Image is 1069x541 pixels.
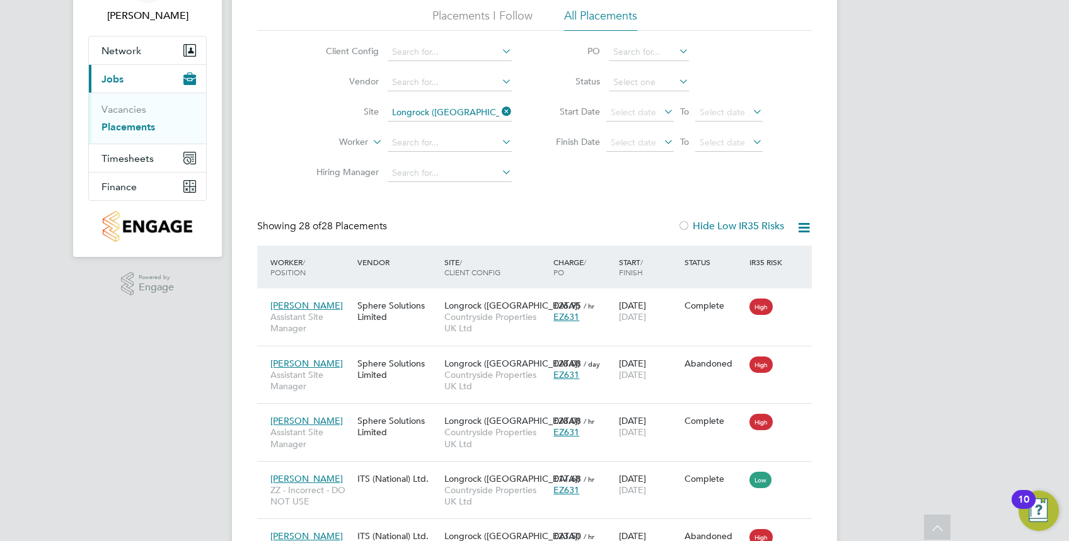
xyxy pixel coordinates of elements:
[388,74,512,91] input: Search for...
[619,311,646,322] span: [DATE]
[354,409,441,444] div: Sphere Solutions Limited
[619,369,646,380] span: [DATE]
[584,301,594,310] span: / hr
[388,134,512,152] input: Search for...
[89,65,206,93] button: Jobs
[676,134,693,150] span: To
[749,356,773,373] span: High
[616,293,681,329] div: [DATE]
[101,45,141,57] span: Network
[270,358,343,369] span: [PERSON_NAME]
[101,152,154,164] span: Timesheets
[89,37,206,64] button: Network
[619,484,646,496] span: [DATE]
[432,8,533,31] li: Placements I Follow
[550,251,616,283] div: Charge
[676,103,693,120] span: To
[749,299,773,315] span: High
[616,351,681,387] div: [DATE]
[267,251,354,283] div: Worker
[354,251,441,273] div: Vendor
[306,106,379,117] label: Site
[267,293,812,304] a: [PERSON_NAME]Assistant Site ManagerSphere Solutions LimitedLongrock ([GEOGRAPHIC_DATA])Countrysid...
[270,369,351,392] span: Assistant Site Manager
[101,73,124,85] span: Jobs
[388,43,512,61] input: Search for...
[444,300,580,311] span: Longrock ([GEOGRAPHIC_DATA])
[441,251,550,283] div: Site
[700,137,745,148] span: Select date
[616,467,681,502] div: [DATE]
[270,311,351,334] span: Assistant Site Manager
[88,8,207,23] span: Elisa Kerrison
[685,300,744,311] div: Complete
[89,173,206,200] button: Finance
[388,164,512,182] input: Search for...
[296,136,368,149] label: Worker
[553,369,579,380] span: EZ631
[444,358,580,369] span: Longrock ([GEOGRAPHIC_DATA])
[749,472,771,488] span: Low
[444,484,547,507] span: Countryside Properties UK Ltd
[543,45,600,57] label: PO
[609,74,689,91] input: Select one
[121,272,175,296] a: Powered byEngage
[354,467,441,491] div: ITS (National) Ltd.
[88,211,207,242] a: Go to home page
[388,104,512,122] input: Search for...
[306,76,379,87] label: Vendor
[299,220,387,232] span: 28 Placements
[619,426,646,438] span: [DATE]
[685,358,744,369] div: Abandoned
[101,181,137,193] span: Finance
[267,466,812,477] a: [PERSON_NAME]ZZ - Incorrect - DO NOT USEITS (National) Ltd.Longrock ([GEOGRAPHIC_DATA])Countrysid...
[553,426,579,438] span: EZ631
[101,103,146,115] a: Vacancies
[611,106,656,118] span: Select date
[543,136,600,147] label: Finish Date
[354,293,441,329] div: Sphere Solutions Limited
[270,484,351,507] span: ZZ - Incorrect - DO NOT USE
[103,211,192,242] img: countryside-properties-logo-retina.png
[584,474,594,484] span: / hr
[354,351,441,387] div: Sphere Solutions Limited
[101,121,155,133] a: Placements
[299,220,321,232] span: 28 of
[746,251,790,273] div: IR35 Risk
[685,473,744,484] div: Complete
[1018,499,1029,516] div: 10
[749,414,773,430] span: High
[139,282,174,293] span: Engage
[306,166,379,178] label: Hiring Manager
[678,220,784,232] label: Hide Low IR35 Risks
[553,415,581,426] span: £28.08
[270,473,343,484] span: [PERSON_NAME]
[553,257,586,277] span: / PO
[584,416,594,426] span: / hr
[553,473,581,484] span: £17.68
[1019,491,1059,531] button: Open Resource Center, 10 new notifications
[553,311,579,322] span: EZ631
[616,409,681,444] div: [DATE]
[267,408,812,419] a: [PERSON_NAME]Assistant Site ManagerSphere Solutions LimitedLongrock ([GEOGRAPHIC_DATA])Countrysid...
[270,300,343,311] span: [PERSON_NAME]
[700,106,745,118] span: Select date
[543,76,600,87] label: Status
[444,473,580,484] span: Longrock ([GEOGRAPHIC_DATA])
[616,251,681,283] div: Start
[306,45,379,57] label: Client Config
[444,426,547,449] span: Countryside Properties UK Ltd
[584,532,594,541] span: / hr
[89,93,206,144] div: Jobs
[444,415,580,426] span: Longrock ([GEOGRAPHIC_DATA])
[257,220,390,233] div: Showing
[553,358,581,369] span: £28.08
[89,144,206,172] button: Timesheets
[270,426,351,449] span: Assistant Site Manager
[564,8,637,31] li: All Placements
[270,415,343,426] span: [PERSON_NAME]
[267,523,812,534] a: [PERSON_NAME]Appointed Person (Zone 4)ITS (National) Ltd.Longrock ([GEOGRAPHIC_DATA])Countryside ...
[553,484,579,496] span: EZ631
[619,257,643,277] span: / Finish
[584,359,600,368] span: / day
